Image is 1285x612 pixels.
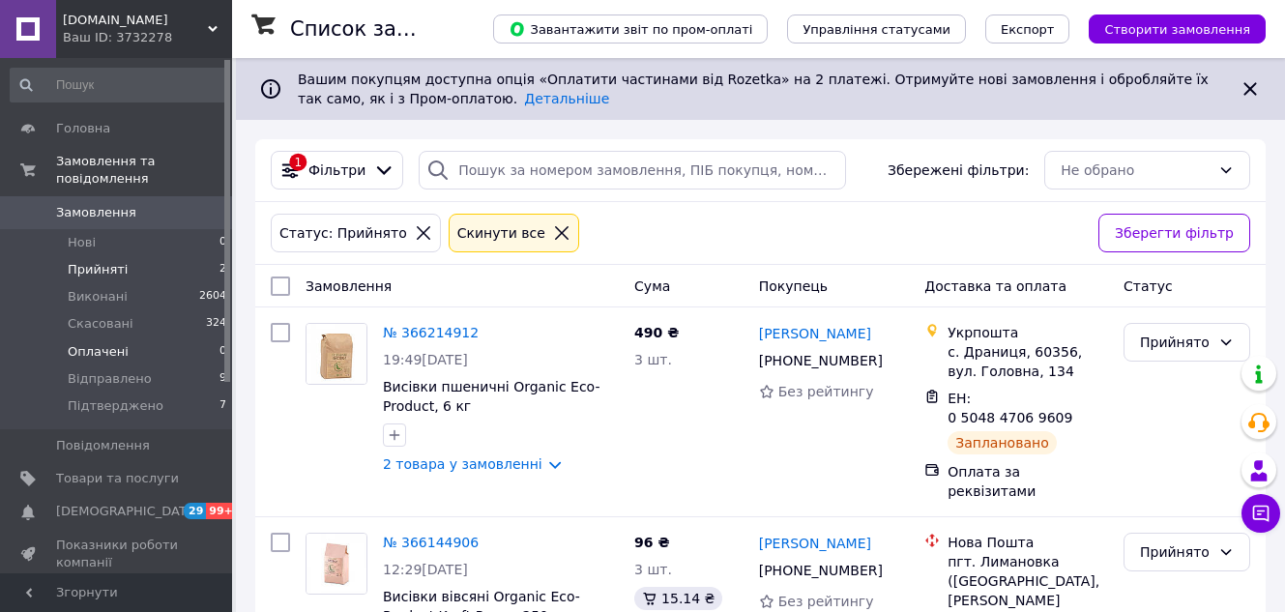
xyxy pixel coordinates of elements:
[419,151,845,189] input: Пошук за номером замовлення, ПІБ покупця, номером телефону, Email, номером накладної
[803,22,950,37] span: Управління статусами
[383,325,479,340] a: № 366214912
[759,534,871,553] a: [PERSON_NAME]
[68,370,152,388] span: Відправлено
[755,557,887,584] div: [PHONE_NUMBER]
[219,234,226,251] span: 0
[1115,222,1234,244] span: Зберегти фільтр
[985,15,1070,44] button: Експорт
[1089,15,1266,44] button: Створити замовлення
[759,324,871,343] a: [PERSON_NAME]
[509,20,752,38] span: Завантажити звіт по пром-оплаті
[634,587,722,610] div: 15.14 ₴
[1098,214,1250,252] button: Зберегти фільтр
[1140,541,1211,563] div: Прийнято
[63,12,208,29] span: multi-foods.com.ua
[383,379,599,414] a: Висівки пшеничні Organic Eco-Product, 6 кг
[948,323,1108,342] div: Укрпошта
[56,120,110,137] span: Головна
[1001,22,1055,37] span: Експорт
[219,261,226,278] span: 2
[634,535,669,550] span: 96 ₴
[948,391,1072,425] span: ЕН: 0 5048 4706 9609
[948,462,1108,501] div: Оплата за реквізитами
[759,278,828,294] span: Покупець
[306,533,367,595] a: Фото товару
[308,160,365,180] span: Фільтри
[219,397,226,415] span: 7
[68,234,96,251] span: Нові
[948,431,1057,454] div: Заплановано
[68,261,128,278] span: Прийняті
[10,68,228,102] input: Пошук
[56,503,199,520] span: [DEMOGRAPHIC_DATA]
[56,437,150,454] span: Повідомлення
[524,91,609,106] a: Детальніше
[383,352,468,367] span: 19:49[DATE]
[219,343,226,361] span: 0
[634,278,670,294] span: Cума
[63,29,232,46] div: Ваш ID: 3732278
[948,342,1108,381] div: с. Драниця, 60356, вул. Головна, 134
[453,222,549,244] div: Cкинути все
[56,470,179,487] span: Товари та послуги
[634,352,672,367] span: 3 шт.
[307,534,366,594] img: Фото товару
[56,537,179,571] span: Показники роботи компанії
[68,288,128,306] span: Виконані
[56,153,232,188] span: Замовлення та повідомлення
[206,315,226,333] span: 324
[948,533,1108,552] div: Нова Пошта
[298,72,1209,106] span: Вашим покупцям доступна опція «Оплатити частинами від Rozetka» на 2 платежі. Отримуйте нові замов...
[306,323,367,385] a: Фото товару
[184,503,206,519] span: 29
[219,370,226,388] span: 9
[493,15,768,44] button: Завантажити звіт по пром-оплаті
[1241,494,1280,533] button: Чат з покупцем
[383,535,479,550] a: № 366144906
[778,384,874,399] span: Без рейтингу
[1069,20,1266,36] a: Створити замовлення
[1124,278,1173,294] span: Статус
[778,594,874,609] span: Без рейтингу
[634,325,679,340] span: 490 ₴
[68,343,129,361] span: Оплачені
[1061,160,1211,181] div: Не обрано
[1140,332,1211,353] div: Прийнято
[290,17,486,41] h1: Список замовлень
[755,347,887,374] div: [PHONE_NUMBER]
[383,562,468,577] span: 12:29[DATE]
[199,288,226,306] span: 2604
[206,503,238,519] span: 99+
[276,222,411,244] div: Статус: Прийнято
[307,324,366,384] img: Фото товару
[888,160,1029,180] span: Збережені фільтри:
[383,456,542,472] a: 2 товара у замовленні
[1104,22,1250,37] span: Створити замовлення
[68,315,133,333] span: Скасовані
[56,204,136,221] span: Замовлення
[787,15,966,44] button: Управління статусами
[306,278,392,294] span: Замовлення
[68,397,163,415] span: Підтверджено
[634,562,672,577] span: 3 шт.
[924,278,1066,294] span: Доставка та оплата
